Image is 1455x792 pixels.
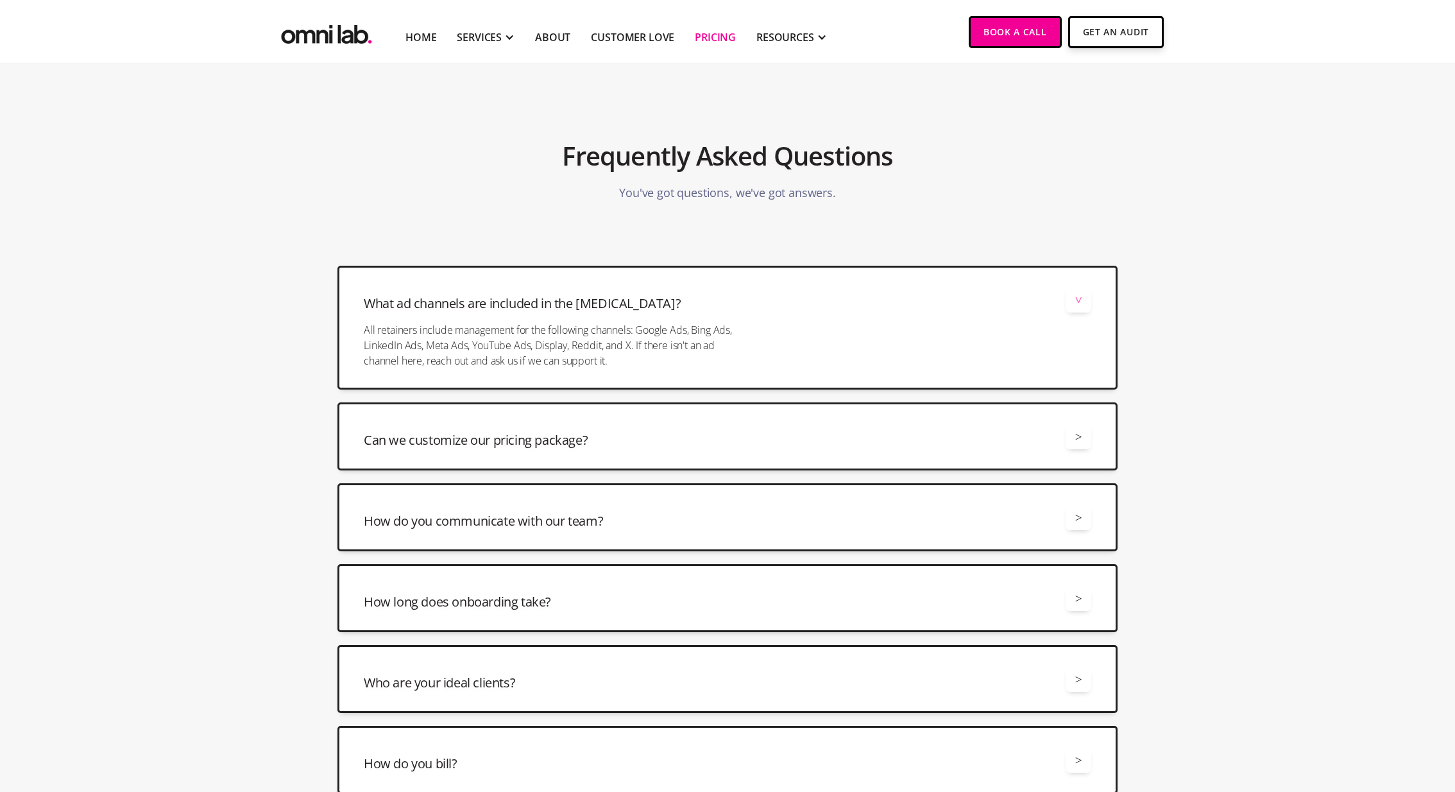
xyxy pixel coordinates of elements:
[1075,752,1082,769] div: >
[695,30,736,45] a: Pricing
[364,295,681,313] h3: What ad channels are included in the [MEDICAL_DATA]?
[364,755,457,773] h3: How do you bill?
[969,16,1062,48] a: Book a Call
[591,30,674,45] a: Customer Love
[1075,590,1082,607] div: >
[1225,644,1455,792] iframe: Chat Widget
[1075,509,1082,526] div: >
[364,674,515,692] h3: Who are your ideal clients?
[278,16,375,47] img: Omni Lab: B2B SaaS Demand Generation Agency
[1075,428,1082,445] div: >
[619,178,836,208] p: You've got questions, we've got answers.
[278,16,375,47] a: home
[562,134,892,178] h2: Frequently Asked Questions
[457,30,502,45] div: SERVICES
[535,30,570,45] a: About
[405,30,436,45] a: Home
[1069,297,1087,304] div: >
[364,512,603,530] h3: How do you communicate with our team?
[364,593,551,611] h3: How long does onboarding take?
[756,30,814,45] div: RESOURCES
[364,322,743,368] p: All retainers include management for the following channels: Google Ads, Bing Ads, LinkedIn Ads, ...
[364,431,588,449] h3: Can we customize our pricing package?
[1068,16,1164,48] a: Get An Audit
[1075,671,1082,688] div: >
